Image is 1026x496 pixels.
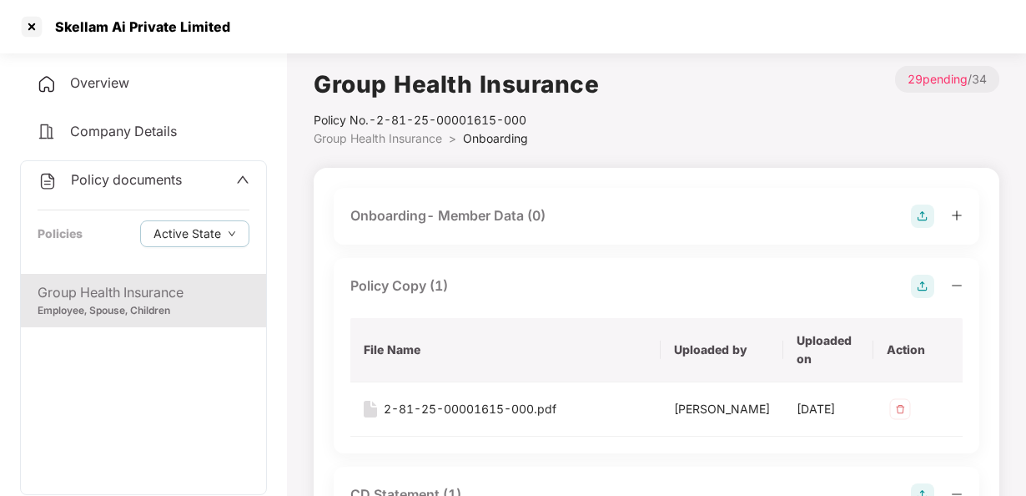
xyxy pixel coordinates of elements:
span: plus [951,210,963,221]
div: [DATE] [797,400,861,418]
span: > [449,131,456,145]
img: svg+xml;base64,PHN2ZyB4bWxucz0iaHR0cDovL3d3dy53My5vcmcvMjAwMC9zdmciIHdpZHRoPSIyOCIgaGVpZ2h0PSIyOC... [911,275,934,298]
span: up [236,173,249,186]
div: Policies [38,225,83,243]
span: Policy documents [71,171,182,188]
div: Skellam Ai Private Limited [45,18,230,35]
div: Policy Copy (1) [350,276,448,296]
p: / 34 [895,66,999,93]
img: svg+xml;base64,PHN2ZyB4bWxucz0iaHR0cDovL3d3dy53My5vcmcvMjAwMC9zdmciIHdpZHRoPSIzMiIgaGVpZ2h0PSIzMi... [887,396,913,423]
img: svg+xml;base64,PHN2ZyB4bWxucz0iaHR0cDovL3d3dy53My5vcmcvMjAwMC9zdmciIHdpZHRoPSIyOCIgaGVpZ2h0PSIyOC... [911,205,934,228]
img: svg+xml;base64,PHN2ZyB4bWxucz0iaHR0cDovL3d3dy53My5vcmcvMjAwMC9zdmciIHdpZHRoPSIxNiIgaGVpZ2h0PSIyMC... [364,401,377,418]
div: Policy No.- 2-81-25-00001615-000 [314,111,599,129]
th: Action [873,318,963,382]
h1: Group Health Insurance [314,66,599,103]
div: Group Health Insurance [38,282,249,303]
img: svg+xml;base64,PHN2ZyB4bWxucz0iaHR0cDovL3d3dy53My5vcmcvMjAwMC9zdmciIHdpZHRoPSIyNCIgaGVpZ2h0PSIyNC... [38,171,58,191]
div: [PERSON_NAME] [674,400,770,418]
span: Onboarding [463,131,528,145]
img: svg+xml;base64,PHN2ZyB4bWxucz0iaHR0cDovL3d3dy53My5vcmcvMjAwMC9zdmciIHdpZHRoPSIyNCIgaGVpZ2h0PSIyNC... [37,122,57,142]
div: 2-81-25-00001615-000.pdf [384,400,556,418]
span: Company Details [70,123,177,139]
span: Overview [70,74,129,91]
span: Active State [153,225,221,243]
th: Uploaded by [661,318,783,382]
div: Employee, Spouse, Children [38,303,249,319]
img: svg+xml;base64,PHN2ZyB4bWxucz0iaHR0cDovL3d3dy53My5vcmcvMjAwMC9zdmciIHdpZHRoPSIyNCIgaGVpZ2h0PSIyNC... [37,74,57,94]
span: down [228,230,236,239]
th: File Name [350,318,661,382]
button: Active Statedown [140,220,249,247]
span: minus [951,280,963,291]
th: Uploaded on [783,318,874,382]
span: Group Health Insurance [314,131,442,145]
span: 29 pending [908,72,968,86]
div: Onboarding- Member Data (0) [350,205,546,226]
